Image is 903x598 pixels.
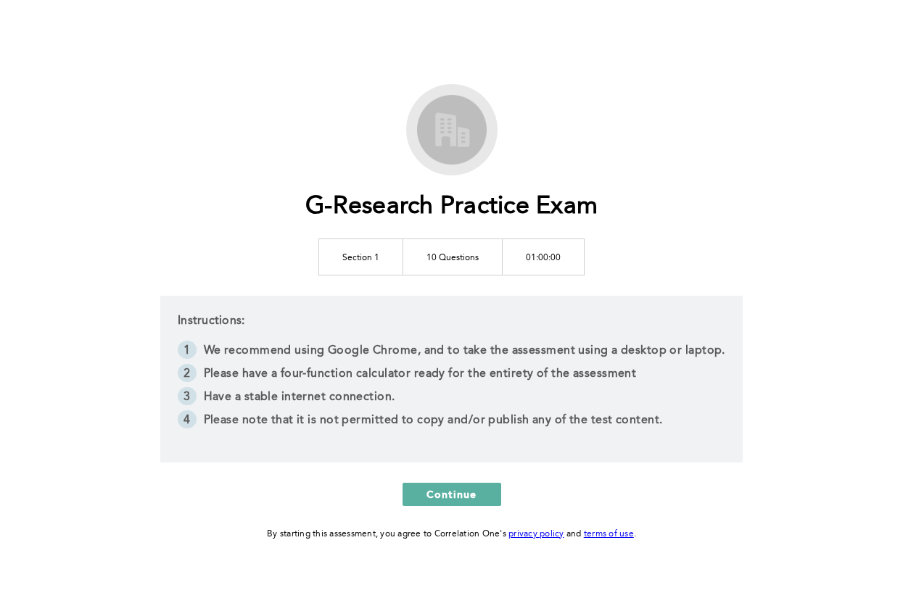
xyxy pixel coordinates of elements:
[403,238,503,275] td: 10 Questions
[178,387,725,410] li: Have a stable internet connection.
[319,238,403,275] td: Section 1
[305,192,598,222] h1: G-Research Practice Exam
[160,296,743,462] div: Instructions:
[178,410,725,433] li: Please note that it is not permitted to copy and/or publish any of the test content.
[426,487,477,501] span: Continue
[584,530,634,539] a: terms of use
[403,483,501,506] button: Continue
[412,90,492,170] img: G-Research
[503,238,585,275] td: 01:00:00
[178,364,725,387] li: Please have a four-function calculator ready for the entirety of the assessment
[178,341,725,364] li: We recommend using Google Chrome, and to take the assessment using a desktop or laptop.
[508,530,564,539] a: privacy policy
[267,526,636,542] div: By starting this assessment, you agree to Correlation One's and .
